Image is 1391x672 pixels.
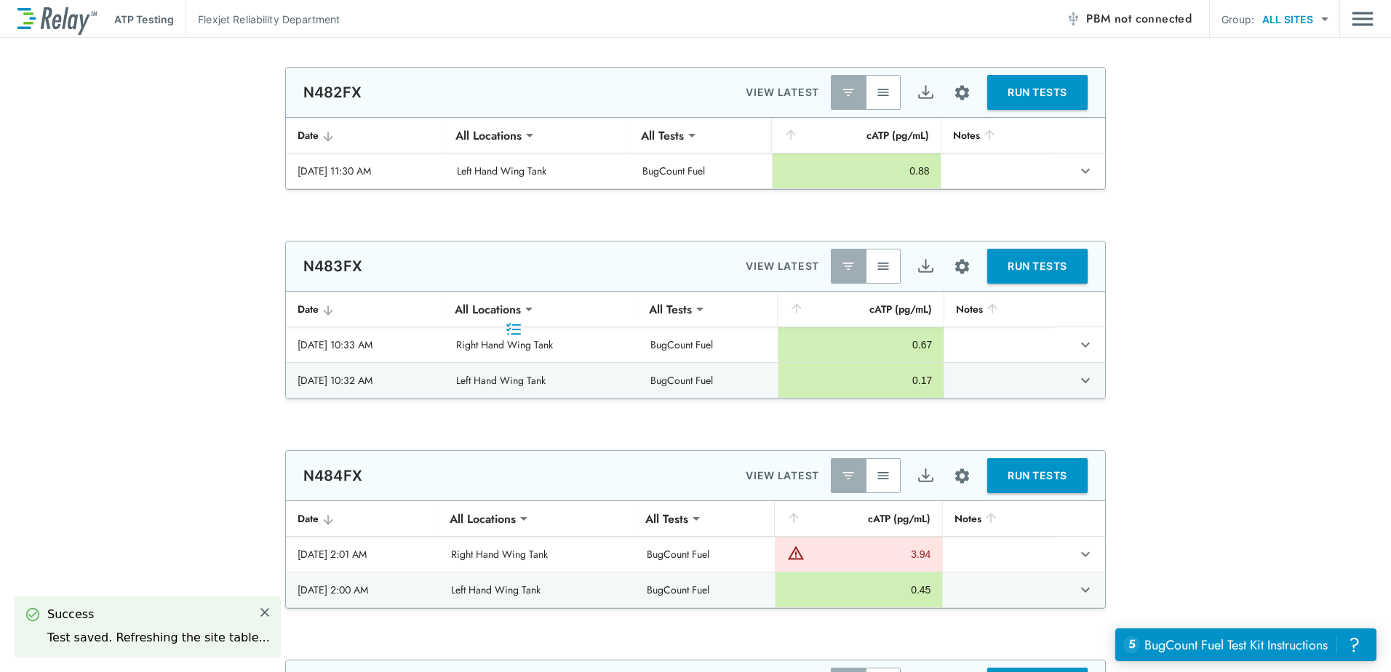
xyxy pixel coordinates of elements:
[943,457,981,495] button: Site setup
[987,458,1088,493] button: RUN TESTS
[286,292,445,327] th: Date
[198,12,340,27] p: Flexjet Reliability Department
[917,257,935,276] img: Export Icon
[47,606,270,623] div: Success
[876,468,890,483] img: View All
[286,501,1105,608] table: sticky table
[790,337,932,352] div: 0.67
[286,118,445,153] th: Date
[917,467,935,485] img: Export Icon
[787,583,930,597] div: 0.45
[1115,10,1192,27] span: not connected
[445,363,639,398] td: Left Hand Wing Tank
[954,510,1041,527] div: Notes
[635,537,776,572] td: BugCount Fuel
[908,458,943,493] button: Export
[635,572,776,607] td: BugCount Fuel
[953,84,971,102] img: Settings Icon
[445,121,532,150] div: All Locations
[876,85,890,100] img: View All
[286,292,1105,399] table: sticky table
[917,84,935,102] img: Export Icon
[298,373,433,388] div: [DATE] 10:32 AM
[1073,332,1098,357] button: expand row
[1352,5,1374,33] button: Main menu
[1073,159,1098,183] button: expand row
[841,468,856,483] img: Latest
[445,327,639,362] td: Right Hand Wing Tank
[439,572,635,607] td: Left Hand Wing Tank
[298,164,434,178] div: [DATE] 11:30 AM
[746,467,819,484] p: VIEW LATEST
[987,75,1088,110] button: RUN TESTS
[639,363,778,398] td: BugCount Fuel
[1060,4,1197,33] button: PBM not connected
[808,547,930,561] div: 3.94
[841,259,856,273] img: Latest
[298,337,433,352] div: [DATE] 10:33 AM
[47,629,270,647] div: Test saved. Refreshing the site table...
[1073,542,1098,567] button: expand row
[953,127,1040,144] div: Notes
[841,85,856,100] img: Latest
[790,373,932,388] div: 0.17
[439,537,635,572] td: Right Hand Wing Tank
[298,547,428,561] div: [DATE] 2:01 AM
[635,504,698,533] div: All Tests
[631,121,694,150] div: All Tests
[17,4,97,35] img: LuminUltra Relay
[286,501,439,537] th: Date
[787,544,805,561] img: Warning
[639,295,702,324] div: All Tests
[789,300,932,318] div: cATP (pg/mL)
[439,504,526,533] div: All Locations
[25,607,40,622] img: Success
[303,467,362,484] p: N484FX
[286,118,1105,189] table: sticky table
[1073,368,1098,393] button: expand row
[746,257,819,275] p: VIEW LATEST
[114,12,174,27] p: ATP Testing
[786,510,930,527] div: cATP (pg/mL)
[1221,12,1254,27] p: Group:
[908,249,943,284] button: Export
[908,75,943,110] button: Export
[987,249,1088,284] button: RUN TESTS
[1115,628,1376,661] iframe: Resource center
[1352,5,1374,33] img: Drawer Icon
[956,300,1041,318] div: Notes
[876,259,890,273] img: View All
[303,84,362,101] p: N482FX
[1066,12,1080,26] img: Offline Icon
[639,327,778,362] td: BugCount Fuel
[631,153,772,188] td: BugCount Fuel
[445,153,631,188] td: Left Hand Wing Tank
[298,583,428,597] div: [DATE] 2:00 AM
[943,247,981,286] button: Site setup
[746,84,819,101] p: VIEW LATEST
[258,606,271,619] img: Close Icon
[953,257,971,276] img: Settings Icon
[1073,577,1098,602] button: expand row
[943,73,981,112] button: Site setup
[303,257,362,275] p: N483FX
[953,467,971,485] img: Settings Icon
[445,295,531,324] div: All Locations
[784,164,929,178] div: 0.88
[1086,9,1192,29] span: PBM
[784,127,929,144] div: cATP (pg/mL)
